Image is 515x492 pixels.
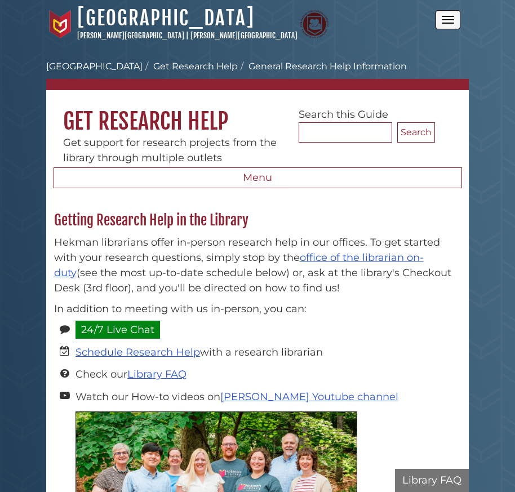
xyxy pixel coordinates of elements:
[190,31,298,40] a: [PERSON_NAME][GEOGRAPHIC_DATA]
[54,167,462,189] button: Menu
[76,367,461,382] li: Check our
[54,235,461,296] p: Hekman librarians offer in-person research help in our offices. To get started with your research...
[186,31,189,40] span: |
[46,10,74,38] img: Calvin University
[76,389,461,405] li: Watch our How-to videos on
[76,321,160,339] a: 24/7 Live Chat
[48,211,467,229] h2: Getting Research Help in the Library
[127,368,187,380] a: Library FAQ
[76,346,200,358] a: Schedule Research Help
[220,391,398,403] a: [PERSON_NAME] Youtube channel
[63,136,277,164] span: Get support for research projects from the library through multiple outlets
[77,31,184,40] a: [PERSON_NAME][GEOGRAPHIC_DATA]
[436,10,460,29] button: Open the menu
[397,122,435,143] button: Search
[153,61,238,72] a: Get Research Help
[300,10,328,38] img: Calvin Theological Seminary
[46,60,469,90] nav: breadcrumb
[54,302,461,317] p: In addition to meeting with us in-person, you can:
[76,345,461,360] li: with a research librarian
[238,60,407,73] li: General Research Help Information
[395,469,469,492] button: Library FAQ
[46,61,143,72] a: [GEOGRAPHIC_DATA]
[77,6,255,30] a: [GEOGRAPHIC_DATA]
[46,90,469,135] h1: Get Research Help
